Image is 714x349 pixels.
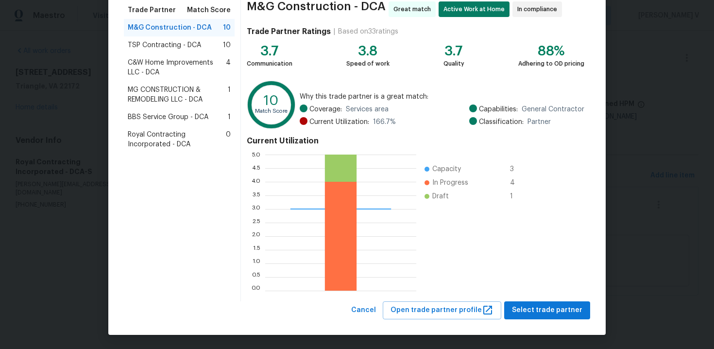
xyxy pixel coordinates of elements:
[518,46,584,56] div: 88%
[432,192,449,201] span: Draft
[443,59,464,69] div: Quality
[383,301,501,319] button: Open trade partner profile
[443,46,464,56] div: 3.7
[347,301,380,319] button: Cancel
[351,304,376,316] span: Cancel
[223,23,231,33] span: 10
[527,117,551,127] span: Partner
[479,117,524,127] span: Classification:
[264,94,279,107] text: 10
[223,40,231,50] span: 10
[309,105,342,114] span: Coverage:
[252,152,260,157] text: 5.0
[226,58,231,77] span: 4
[338,27,398,36] div: Based on 33 ratings
[346,105,389,114] span: Services area
[517,4,561,14] span: In compliance
[518,59,584,69] div: Adhering to OD pricing
[252,233,260,239] text: 2.0
[128,40,201,50] span: TSP Contracting - DCA
[251,288,260,294] text: 0.0
[228,85,231,105] span: 1
[504,301,590,319] button: Select trade partner
[252,165,260,171] text: 4.5
[479,105,518,114] span: Capabilities:
[228,112,231,122] span: 1
[510,192,526,201] span: 1
[247,1,386,17] span: M&G Construction - DCA
[346,59,390,69] div: Speed of work
[510,178,526,188] span: 4
[128,23,212,33] span: M&G Construction - DCA
[128,5,176,15] span: Trade Partner
[252,274,260,280] text: 0.5
[247,59,292,69] div: Communication
[522,105,584,114] span: General Contractor
[128,58,226,77] span: C&W Home Improvements LLC - DCA
[247,27,331,36] h4: Trade Partner Ratings
[251,179,260,185] text: 4.0
[346,46,390,56] div: 3.8
[373,117,396,127] span: 166.7 %
[247,46,292,56] div: 3.7
[253,261,260,266] text: 1.0
[128,85,228,105] span: MG CONSTRUCTION & REMODELING LLC - DCA
[432,164,461,174] span: Capacity
[309,117,369,127] span: Current Utilization:
[247,136,584,146] h4: Current Utilization
[128,130,226,149] span: Royal Contracting Incorporated - DCA
[510,164,526,174] span: 3
[331,27,338,36] div: |
[255,108,288,114] text: Match Score
[252,192,260,198] text: 3.5
[300,92,584,102] span: Why this trade partner is a great match:
[443,4,509,14] span: Active Work at Home
[226,130,231,149] span: 0
[391,304,493,316] span: Open trade partner profile
[252,220,260,226] text: 2.5
[128,112,208,122] span: BBS Service Group - DCA
[252,206,260,212] text: 3.0
[187,5,231,15] span: Match Score
[512,304,582,316] span: Select trade partner
[432,178,468,188] span: In Progress
[253,247,260,253] text: 1.5
[393,4,435,14] span: Great match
